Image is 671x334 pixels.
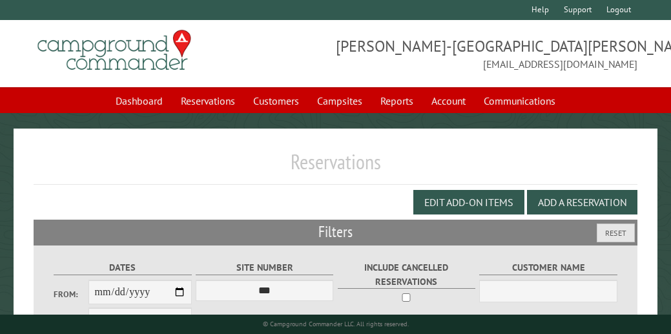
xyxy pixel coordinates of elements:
[413,190,524,214] button: Edit Add-on Items
[338,260,475,289] label: Include Cancelled Reservations
[597,224,635,242] button: Reset
[527,190,637,214] button: Add a Reservation
[373,89,421,113] a: Reports
[479,260,617,275] label: Customer Name
[196,260,333,275] label: Site Number
[173,89,243,113] a: Reservations
[34,220,637,244] h2: Filters
[309,89,370,113] a: Campsites
[108,89,170,113] a: Dashboard
[424,89,473,113] a: Account
[476,89,563,113] a: Communications
[54,288,88,300] label: From:
[245,89,307,113] a: Customers
[34,149,637,185] h1: Reservations
[263,320,409,328] small: © Campground Commander LLC. All rights reserved.
[34,25,195,76] img: Campground Commander
[336,36,638,72] span: [PERSON_NAME]-[GEOGRAPHIC_DATA][PERSON_NAME] [EMAIL_ADDRESS][DOMAIN_NAME]
[54,260,191,275] label: Dates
